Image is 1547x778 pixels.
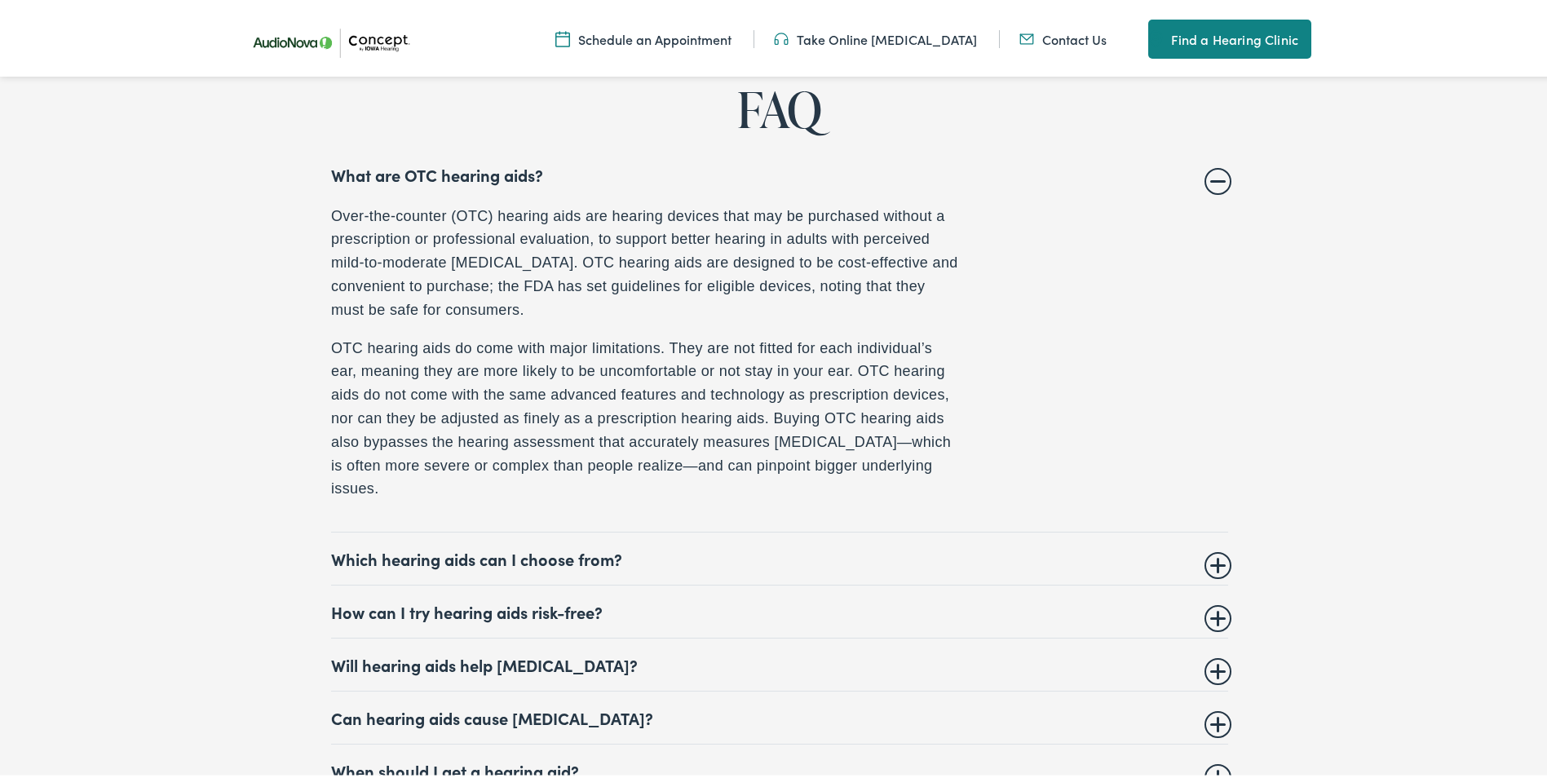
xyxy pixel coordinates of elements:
[1148,16,1311,55] a: Find a Hearing Clinic
[331,334,959,498] p: OTC hearing aids do come with major limitations. They are not fitted for each individual’s ear, m...
[331,599,1228,618] summary: How can I try hearing aids risk-free?
[774,27,977,45] a: Take Online [MEDICAL_DATA]
[331,652,1228,671] summary: Will hearing aids help [MEDICAL_DATA]?
[331,546,1228,565] summary: Which hearing aids can I choose from?
[331,758,1228,777] summary: When should I get a hearing aid?
[1019,27,1107,45] a: Contact Us
[555,27,732,45] a: Schedule an Appointment
[774,27,789,45] img: utility icon
[1148,26,1163,46] img: utility icon
[555,27,570,45] img: A calendar icon to schedule an appointment at Concept by Iowa Hearing.
[1019,27,1034,45] img: utility icon
[62,79,1496,133] h2: FAQ
[331,161,1228,181] summary: What are OTC hearing aids?
[331,705,1228,724] summary: Can hearing aids cause [MEDICAL_DATA]?
[331,201,959,319] p: Over-the-counter (OTC) hearing aids are hearing devices that may be purchased without a prescript...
